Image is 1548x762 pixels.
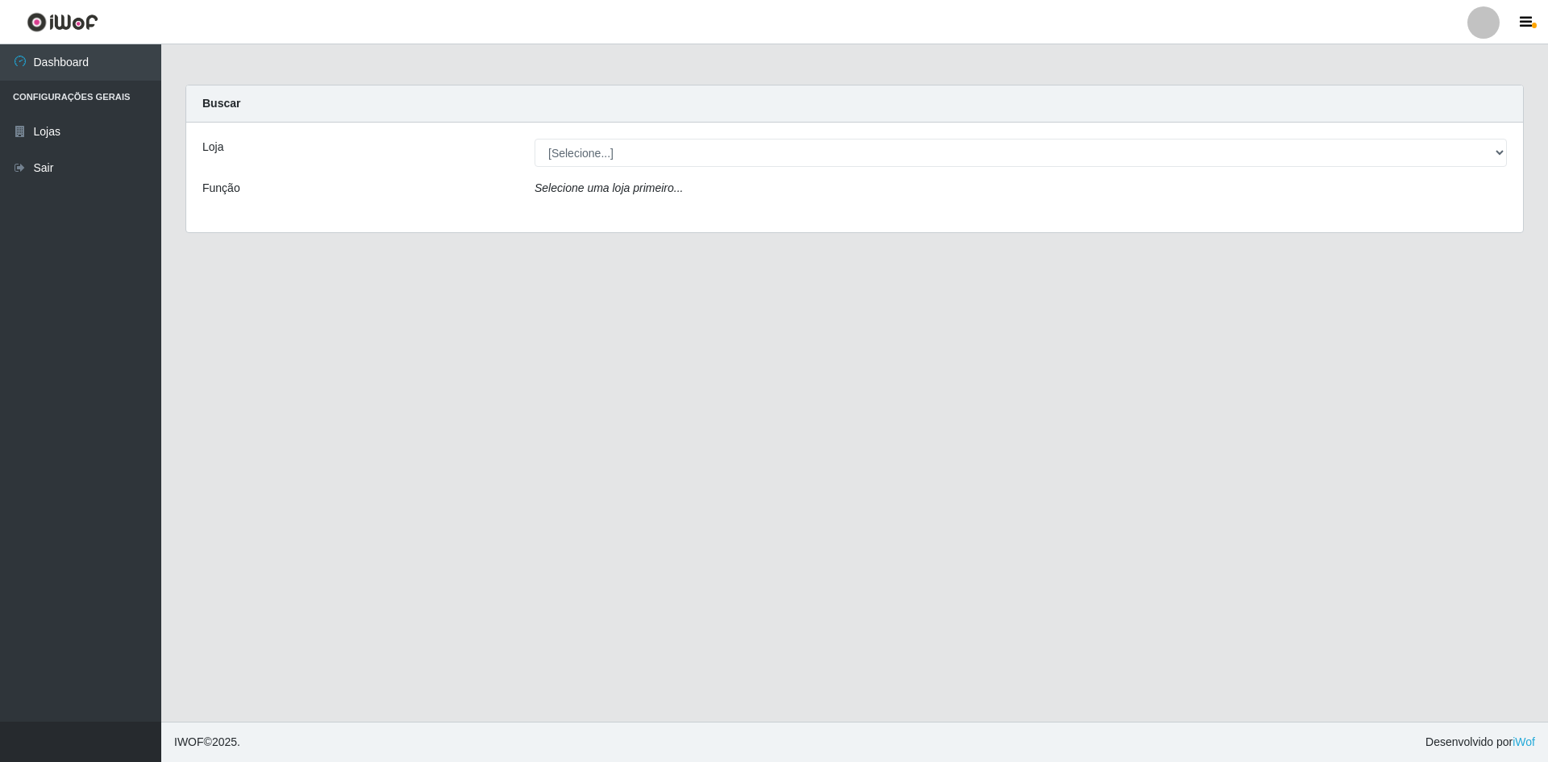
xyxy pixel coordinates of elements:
span: © 2025 . [174,734,240,751]
img: CoreUI Logo [27,12,98,32]
a: iWof [1513,735,1535,748]
i: Selecione uma loja primeiro... [535,181,683,194]
span: IWOF [174,735,204,748]
label: Função [202,180,240,197]
label: Loja [202,139,223,156]
span: Desenvolvido por [1425,734,1535,751]
strong: Buscar [202,97,240,110]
